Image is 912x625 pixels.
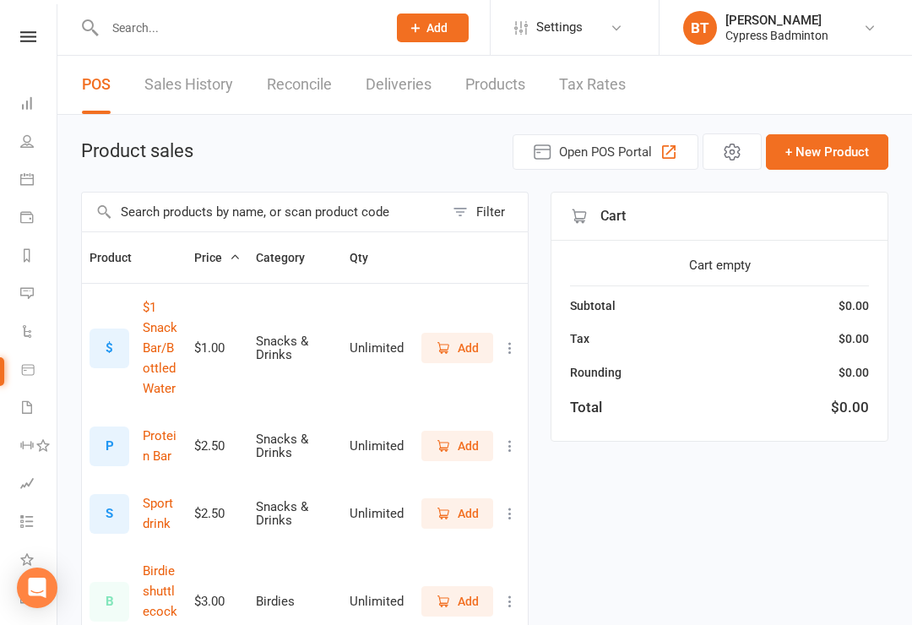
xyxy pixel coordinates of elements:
[20,124,58,162] a: People
[144,56,233,114] a: Sales History
[839,363,869,382] div: $0.00
[256,247,323,268] button: Category
[194,595,241,609] div: $3.00
[90,494,129,534] div: Set product image
[256,595,334,609] div: Birdies
[194,247,241,268] button: Price
[350,439,404,454] div: Unlimited
[458,339,479,357] span: Add
[458,592,479,611] span: Add
[570,396,602,419] div: Total
[143,297,179,399] button: $1 Snack Bar/Bottled Water
[143,426,179,466] button: Protein Bar
[17,568,57,608] div: Open Intercom Messenger
[465,56,525,114] a: Products
[570,363,622,382] div: Rounding
[397,14,469,42] button: Add
[350,247,387,268] button: Qty
[559,56,626,114] a: Tax Rates
[90,427,129,466] div: Set product image
[81,141,193,161] h1: Product sales
[20,352,58,390] a: Product Sales
[725,28,828,43] div: Cypress Badminton
[551,193,888,241] div: Cart
[20,466,58,504] a: Assessments
[421,431,493,461] button: Add
[350,595,404,609] div: Unlimited
[256,334,334,362] div: Snacks & Drinks
[570,296,616,315] div: Subtotal
[536,8,583,46] span: Settings
[90,329,129,368] div: Set product image
[831,396,869,419] div: $0.00
[683,11,717,45] div: BT
[444,193,528,231] button: Filter
[421,586,493,617] button: Add
[421,498,493,529] button: Add
[725,13,828,28] div: [PERSON_NAME]
[256,432,334,460] div: Snacks & Drinks
[426,21,448,35] span: Add
[458,504,479,523] span: Add
[90,582,129,622] div: Set product image
[90,251,150,264] span: Product
[194,251,241,264] span: Price
[194,439,241,454] div: $2.50
[766,134,888,170] button: + New Product
[559,142,652,162] span: Open POS Portal
[20,238,58,276] a: Reports
[100,16,375,40] input: Search...
[256,500,334,528] div: Snacks & Drinks
[194,341,241,356] div: $1.00
[570,329,589,348] div: Tax
[143,493,179,534] button: Sport drink
[256,251,323,264] span: Category
[458,437,479,455] span: Add
[20,200,58,238] a: Payments
[90,247,150,268] button: Product
[350,341,404,356] div: Unlimited
[421,333,493,363] button: Add
[350,507,404,521] div: Unlimited
[839,296,869,315] div: $0.00
[513,134,698,170] button: Open POS Portal
[194,507,241,521] div: $2.50
[839,329,869,348] div: $0.00
[82,56,111,114] a: POS
[20,162,58,200] a: Calendar
[570,255,869,275] div: Cart empty
[82,193,444,231] input: Search products by name, or scan product code
[350,251,387,264] span: Qty
[20,86,58,124] a: Dashboard
[476,202,505,222] div: Filter
[267,56,332,114] a: Reconcile
[366,56,432,114] a: Deliveries
[20,542,58,580] a: What's New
